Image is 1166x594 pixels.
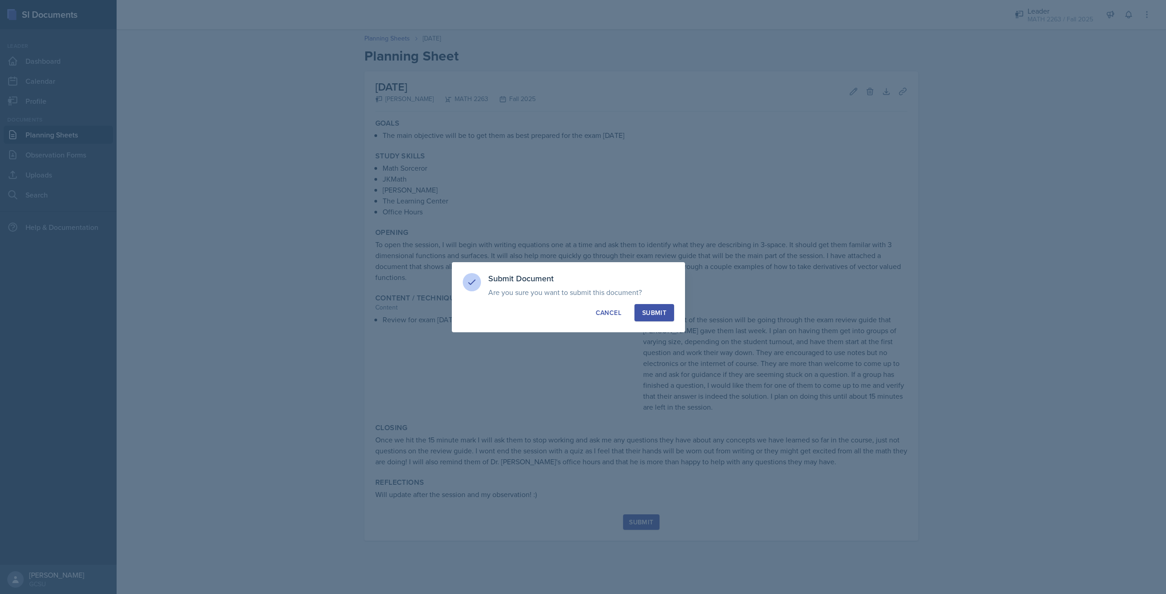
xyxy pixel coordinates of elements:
[488,273,674,284] h3: Submit Document
[488,288,674,297] p: Are you sure you want to submit this document?
[634,304,674,321] button: Submit
[642,308,666,317] div: Submit
[596,308,621,317] div: Cancel
[588,304,629,321] button: Cancel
